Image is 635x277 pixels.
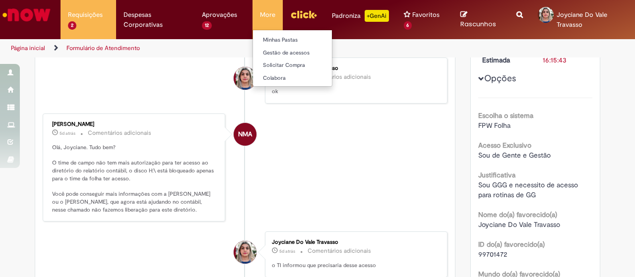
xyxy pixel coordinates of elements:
[272,239,437,245] div: Joyciane Do Vale Travasso
[52,144,217,214] p: Olá, Joyciane. Tudo bem? O time de campo não tem mais autorização para ter acesso ao diretório do...
[202,21,212,30] span: 12
[460,19,496,29] span: Rascunhos
[253,73,362,84] a: Colabora
[478,240,545,249] b: ID do(a) favorecido(a)
[234,241,256,264] div: Joyciane Do Vale Travasso
[88,129,151,137] small: Comentários adicionais
[478,250,507,259] span: 99701472
[60,130,75,136] span: 5d atrás
[460,10,502,29] a: Rascunhos
[234,123,256,146] div: Neilyse Moraes Almeida
[253,30,332,87] ul: More
[478,220,560,229] span: Joyciane Do Vale Travasso
[253,48,362,58] a: Gestão de acessos
[478,170,515,179] b: Justificativa
[202,10,237,20] span: Aprovações
[412,10,440,20] span: Favoritos
[279,248,295,254] span: 5d atrás
[272,88,437,96] p: ok
[68,21,76,30] span: 2
[272,262,437,270] p: o TI informou que precisaria desse acesso
[52,121,217,127] div: [PERSON_NAME]
[253,35,362,46] a: Minhas Pastas
[478,151,551,160] span: Sou de Gente e Gestão
[332,10,389,22] div: Padroniza
[66,44,140,52] a: Formulário de Atendimento
[124,10,187,30] span: Despesas Corporativas
[238,122,252,146] span: NMA
[253,60,362,71] a: Solicitar Compra
[68,10,103,20] span: Requisições
[11,44,45,52] a: Página inicial
[404,21,412,30] span: 6
[478,141,531,150] b: Acesso Exclusivo
[308,73,371,81] small: Comentários adicionais
[260,10,275,20] span: More
[478,121,510,130] span: FPW Folha
[272,65,437,71] div: Joyciane Do Vale Travasso
[478,210,557,219] b: Nome do(a) favorecido(a)
[308,247,371,255] small: Comentários adicionais
[557,10,607,29] span: Joyciane Do Vale Travasso
[1,5,52,25] img: ServiceNow
[60,130,75,136] time: 27/08/2025 10:38:42
[478,111,533,120] b: Escolha o sistema
[234,67,256,90] div: Joyciane Do Vale Travasso
[7,39,416,57] ul: Trilhas de página
[478,180,580,199] span: Sou GGG e necessito de acesso para rotinas de GG
[290,7,317,22] img: click_logo_yellow_360x200.png
[365,10,389,22] p: +GenAi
